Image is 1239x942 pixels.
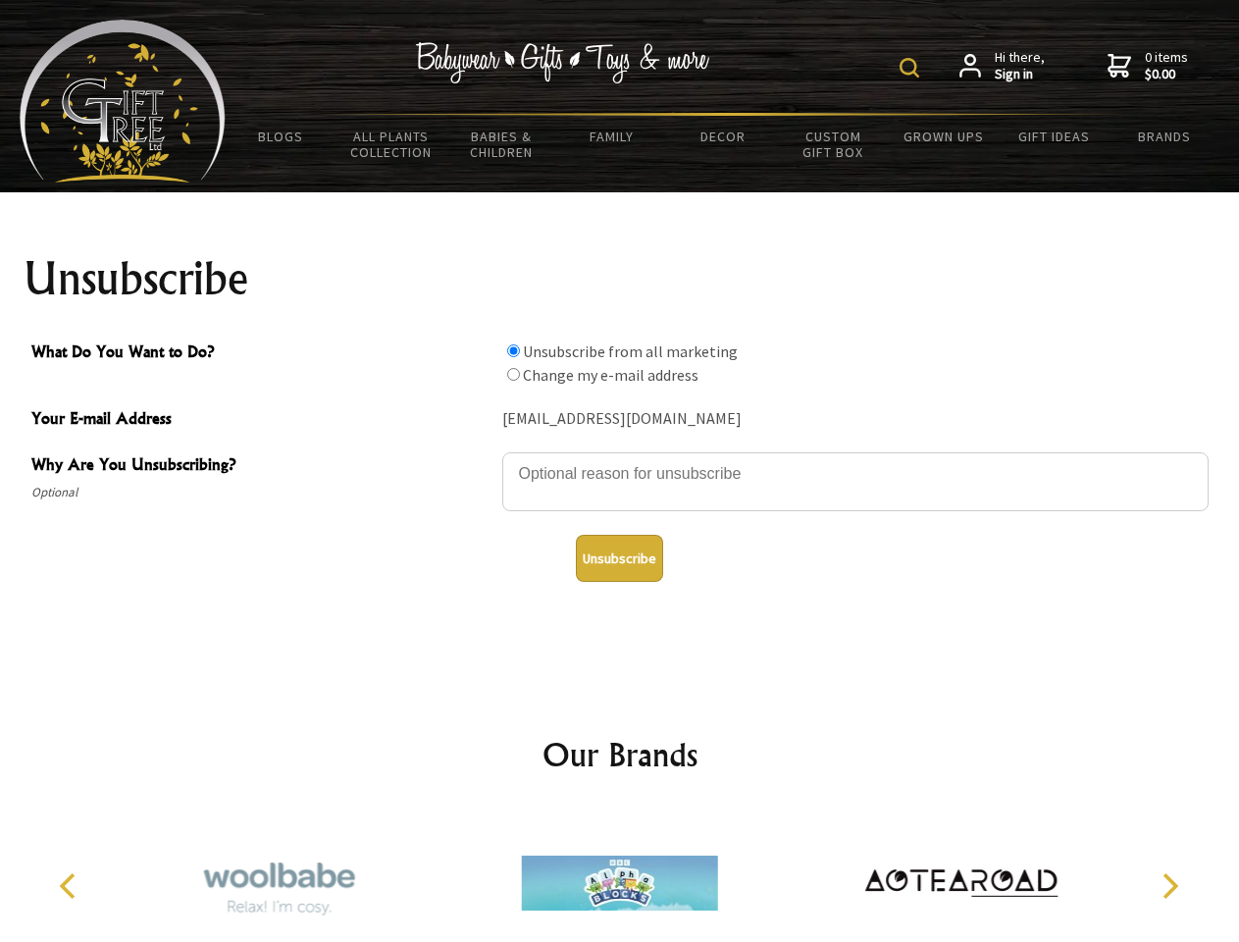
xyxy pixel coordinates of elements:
label: Unsubscribe from all marketing [523,341,738,361]
textarea: Why Are You Unsubscribing? [502,452,1209,511]
span: Why Are You Unsubscribing? [31,452,492,481]
span: What Do You Want to Do? [31,340,492,368]
a: Family [557,116,668,157]
img: Babyware - Gifts - Toys and more... [20,20,226,183]
a: Custom Gift Box [778,116,889,173]
h2: Our Brands [39,731,1201,778]
a: Brands [1110,116,1220,157]
div: [EMAIL_ADDRESS][DOMAIN_NAME] [502,404,1209,435]
a: Decor [667,116,778,157]
a: Grown Ups [888,116,999,157]
button: Next [1148,864,1191,908]
input: What Do You Want to Do? [507,368,520,381]
a: Gift Ideas [999,116,1110,157]
span: Hi there, [995,49,1045,83]
a: All Plants Collection [336,116,447,173]
h1: Unsubscribe [24,255,1216,302]
span: Optional [31,481,492,504]
a: 0 items$0.00 [1108,49,1188,83]
input: What Do You Want to Do? [507,344,520,357]
button: Previous [49,864,92,908]
strong: $0.00 [1145,66,1188,83]
a: Babies & Children [446,116,557,173]
span: 0 items [1145,48,1188,83]
a: BLOGS [226,116,336,157]
button: Unsubscribe [576,535,663,582]
a: Hi there,Sign in [959,49,1045,83]
img: Babywear - Gifts - Toys & more [416,42,710,83]
img: product search [900,58,919,78]
strong: Sign in [995,66,1045,83]
label: Change my e-mail address [523,365,698,385]
span: Your E-mail Address [31,406,492,435]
